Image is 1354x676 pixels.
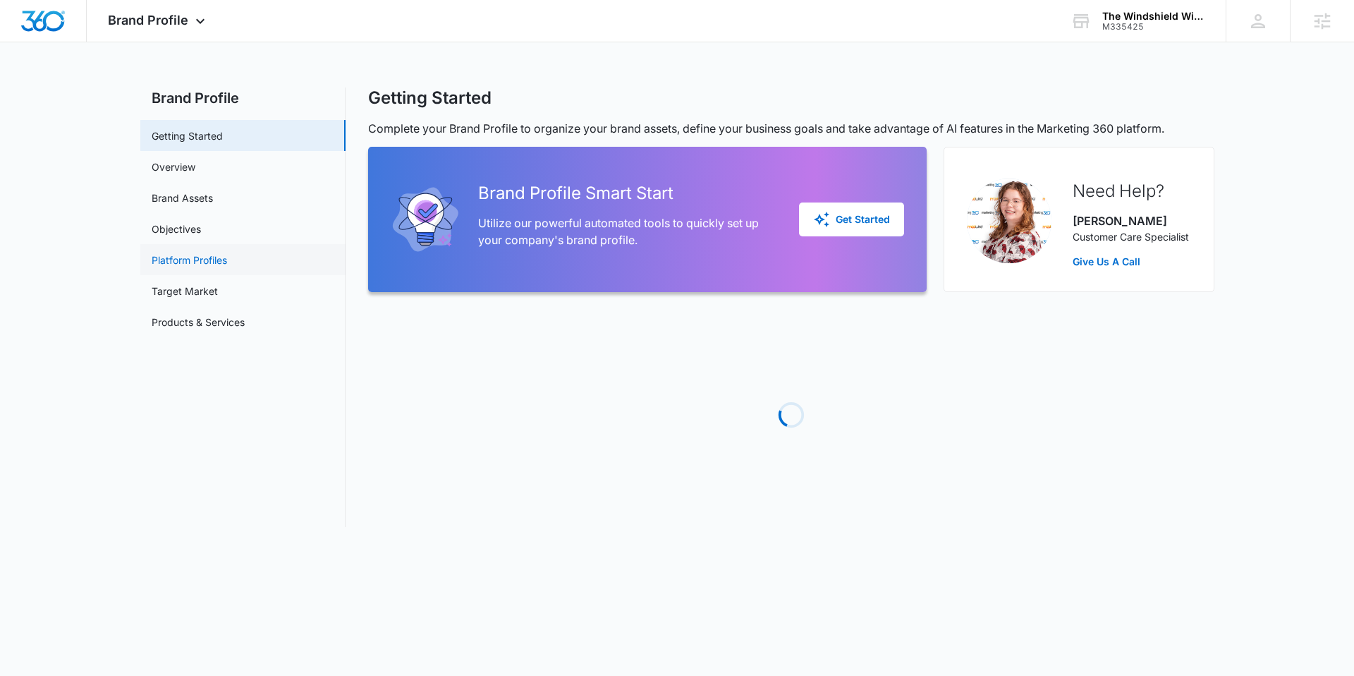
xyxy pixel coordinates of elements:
img: Cheyenne von Hoene [967,179,1051,263]
div: Get Started [813,211,890,228]
h2: Brand Profile Smart Start [478,181,776,206]
p: Utilize our powerful automated tools to quickly set up your company's brand profile. [478,215,776,248]
p: Complete your Brand Profile to organize your brand assets, define your business goals and take ad... [368,120,1214,137]
a: Brand Assets [152,191,213,205]
h1: Getting Started [368,87,492,109]
div: account name [1102,11,1205,22]
a: Target Market [152,284,218,298]
a: Overview [152,159,195,174]
a: Products & Services [152,315,245,330]
button: Get Started [799,203,904,236]
p: [PERSON_NAME] [1073,212,1189,229]
a: Objectives [152,222,201,236]
a: Give Us A Call [1073,254,1189,269]
h2: Need Help? [1073,179,1189,204]
div: account id [1102,22,1205,32]
a: Platform Profiles [152,253,227,267]
h2: Brand Profile [140,87,346,109]
span: Brand Profile [108,13,188,28]
p: Customer Care Specialist [1073,229,1189,244]
a: Getting Started [152,128,223,143]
